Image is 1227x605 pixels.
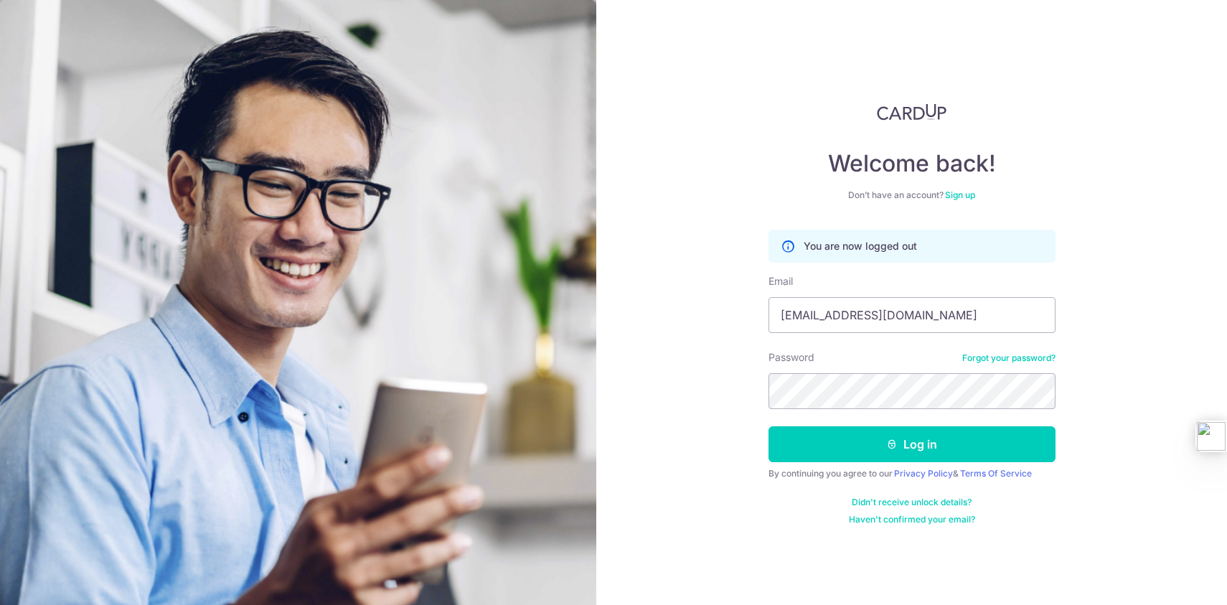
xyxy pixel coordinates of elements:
[768,297,1056,333] input: Enter your Email
[804,239,917,253] p: You are now logged out
[852,497,972,508] a: Didn't receive unlock details?
[768,468,1056,479] div: By continuing you agree to our &
[768,149,1056,178] h4: Welcome back!
[960,468,1032,479] a: Terms Of Service
[849,514,975,525] a: Haven't confirmed your email?
[894,468,953,479] a: Privacy Policy
[768,189,1056,201] div: Don’t have an account?
[945,189,975,200] a: Sign up
[768,426,1056,462] button: Log in
[768,274,793,289] label: Email
[768,350,814,365] label: Password
[877,103,947,121] img: CardUp Logo
[962,352,1056,364] a: Forgot your password?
